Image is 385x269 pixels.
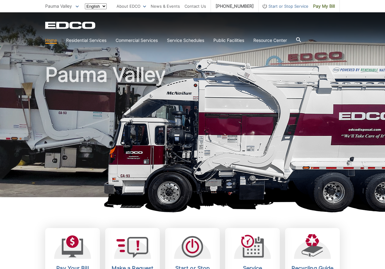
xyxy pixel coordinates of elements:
a: About EDCO [117,3,146,10]
h1: Pauma Valley [45,65,340,200]
select: Select a language [85,3,107,9]
a: EDCD logo. Return to the homepage. [45,22,96,29]
span: Pauma Valley [45,3,72,9]
a: Service Schedules [167,37,204,44]
a: News & Events [151,3,180,10]
a: Commercial Services [116,37,158,44]
a: Residential Services [66,37,106,44]
span: Pay My Bill [313,3,335,10]
a: Contact Us [185,3,206,10]
a: Home [45,37,57,44]
a: Public Facilities [213,37,244,44]
a: Resource Center [253,37,287,44]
